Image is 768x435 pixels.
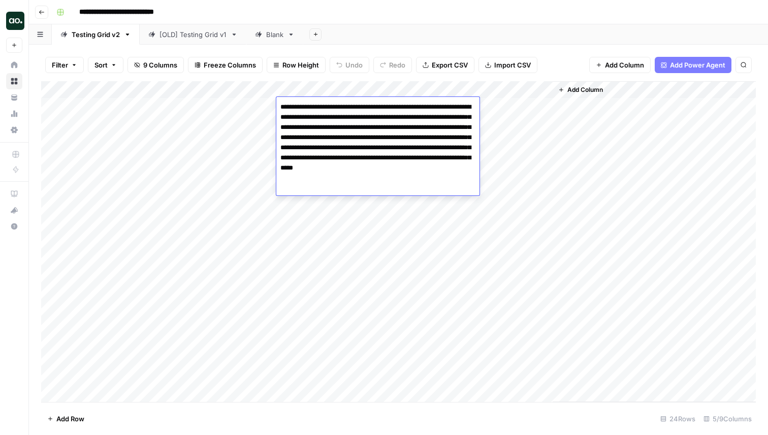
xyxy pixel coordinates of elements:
[159,29,227,40] div: [OLD] Testing Grid v1
[52,60,68,70] span: Filter
[416,57,474,73] button: Export CSV
[266,29,283,40] div: Blank
[656,411,699,427] div: 24 Rows
[52,24,140,45] a: Testing Grid v2
[605,60,644,70] span: Add Column
[699,411,756,427] div: 5/9 Columns
[494,60,531,70] span: Import CSV
[330,57,369,73] button: Undo
[41,411,90,427] button: Add Row
[6,218,22,235] button: Help + Support
[143,60,177,70] span: 9 Columns
[373,57,412,73] button: Redo
[554,83,607,96] button: Add Column
[567,85,603,94] span: Add Column
[6,122,22,138] a: Settings
[670,60,725,70] span: Add Power Agent
[140,24,246,45] a: [OLD] Testing Grid v1
[6,202,22,218] button: What's new?
[246,24,303,45] a: Blank
[6,186,22,202] a: AirOps Academy
[6,73,22,89] a: Browse
[188,57,263,73] button: Freeze Columns
[6,89,22,106] a: Your Data
[389,60,405,70] span: Redo
[282,60,319,70] span: Row Height
[267,57,326,73] button: Row Height
[94,60,108,70] span: Sort
[6,8,22,34] button: Workspace: Justina testing
[6,12,24,30] img: Justina testing Logo
[88,57,123,73] button: Sort
[204,60,256,70] span: Freeze Columns
[6,57,22,73] a: Home
[432,60,468,70] span: Export CSV
[45,57,84,73] button: Filter
[655,57,731,73] button: Add Power Agent
[589,57,651,73] button: Add Column
[127,57,184,73] button: 9 Columns
[56,414,84,424] span: Add Row
[345,60,363,70] span: Undo
[7,203,22,218] div: What's new?
[6,106,22,122] a: Usage
[478,57,537,73] button: Import CSV
[72,29,120,40] div: Testing Grid v2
